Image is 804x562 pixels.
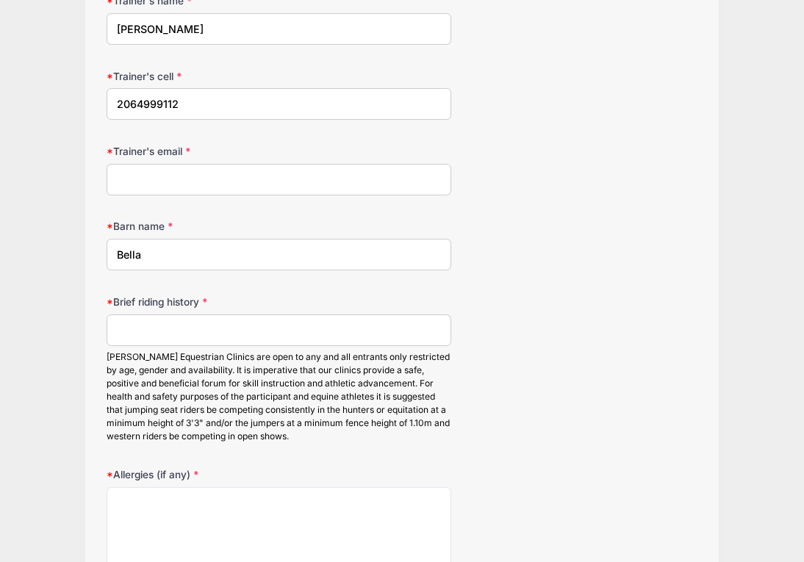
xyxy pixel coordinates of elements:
label: Trainer's email [107,144,304,159]
label: Allergies (if any) [107,467,304,482]
label: Brief riding history [107,295,304,309]
label: Barn name [107,219,304,234]
label: Trainer's cell [107,69,304,84]
div: [PERSON_NAME] Equestrian Clinics are open to any and all entrants only restricted by age, gender ... [107,350,451,443]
